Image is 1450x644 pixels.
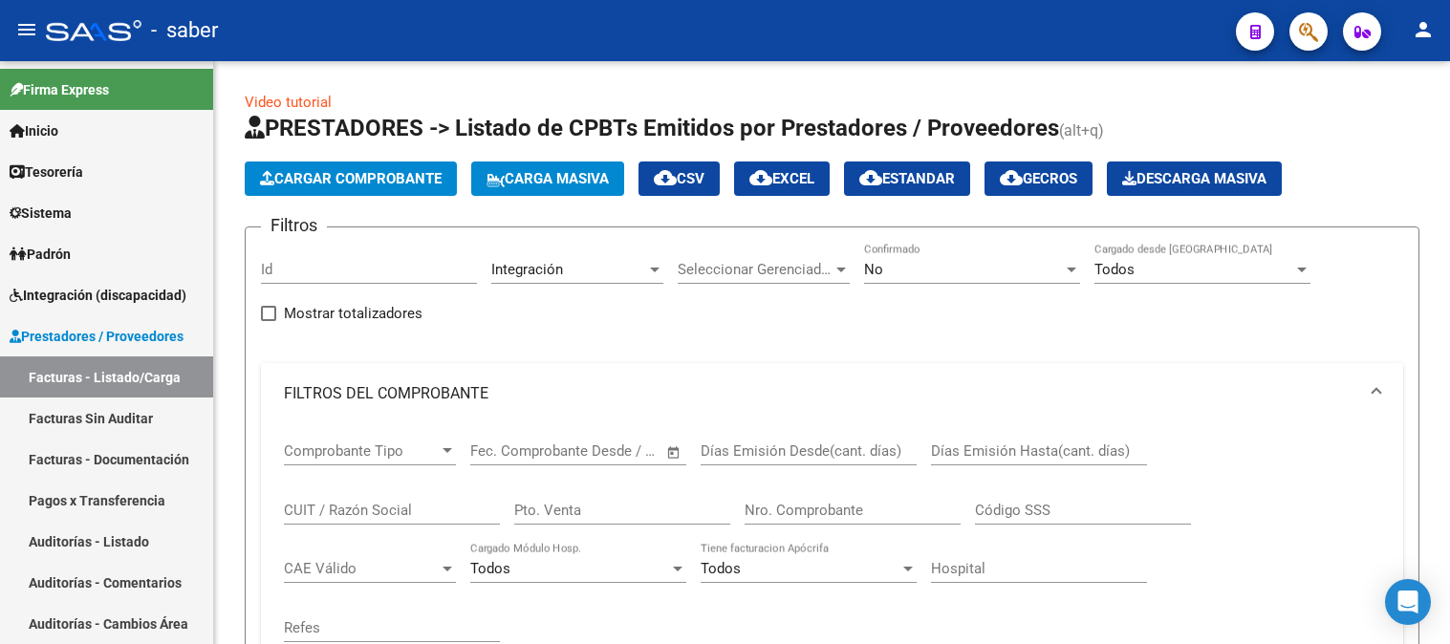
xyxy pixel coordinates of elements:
mat-icon: cloud_download [749,166,772,189]
span: No [864,261,883,278]
span: - saber [151,10,218,52]
button: Descarga Masiva [1107,161,1282,196]
h3: Filtros [261,212,327,239]
span: Descarga Masiva [1122,170,1266,187]
span: Integración [491,261,563,278]
span: Prestadores / Proveedores [10,326,184,347]
a: Video tutorial [245,94,332,111]
span: Cargar Comprobante [260,170,442,187]
span: Tesorería [10,161,83,182]
mat-icon: cloud_download [1000,166,1023,189]
button: Carga Masiva [471,161,624,196]
span: CSV [654,170,704,187]
span: Estandar [859,170,955,187]
span: Sistema [10,203,72,224]
span: Integración (discapacidad) [10,285,186,306]
input: Fecha fin [565,442,658,460]
span: EXCEL [749,170,814,187]
button: EXCEL [734,161,830,196]
span: CAE Válido [284,560,439,577]
span: Comprobante Tipo [284,442,439,460]
button: Cargar Comprobante [245,161,457,196]
button: Open calendar [663,441,685,463]
mat-expansion-panel-header: FILTROS DEL COMPROBANTE [261,363,1403,424]
div: Open Intercom Messenger [1385,579,1431,625]
mat-icon: menu [15,18,38,41]
span: Todos [1094,261,1135,278]
button: Gecros [985,161,1093,196]
span: PRESTADORES -> Listado de CPBTs Emitidos por Prestadores / Proveedores [245,115,1059,141]
span: Todos [701,560,741,577]
span: Carga Masiva [487,170,609,187]
app-download-masive: Descarga masiva de comprobantes (adjuntos) [1107,161,1282,196]
button: Estandar [844,161,970,196]
mat-icon: person [1412,18,1435,41]
mat-icon: cloud_download [654,166,677,189]
span: Gecros [1000,170,1077,187]
button: CSV [638,161,720,196]
span: Firma Express [10,79,109,100]
input: Fecha inicio [470,442,548,460]
span: (alt+q) [1059,121,1104,140]
span: Seleccionar Gerenciador [678,261,833,278]
mat-icon: cloud_download [859,166,882,189]
mat-panel-title: FILTROS DEL COMPROBANTE [284,383,1357,404]
span: Padrón [10,244,71,265]
span: Inicio [10,120,58,141]
span: Mostrar totalizadores [284,302,422,325]
span: Todos [470,560,510,577]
